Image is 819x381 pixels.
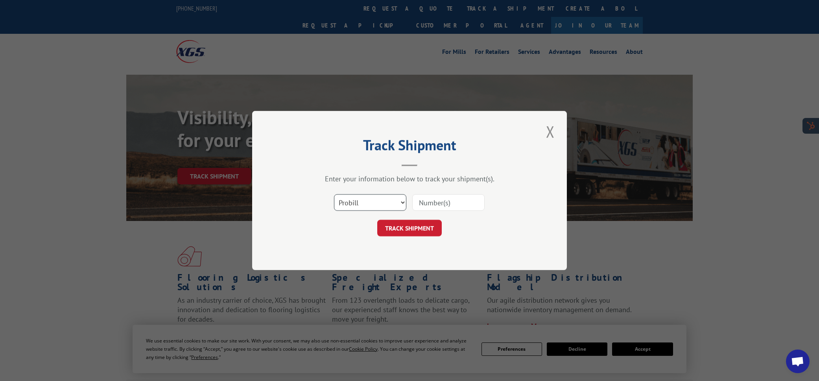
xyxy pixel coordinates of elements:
[544,121,557,142] button: Close modal
[291,140,528,155] h2: Track Shipment
[786,350,810,373] a: Open chat
[377,220,442,236] button: TRACK SHIPMENT
[412,194,485,211] input: Number(s)
[291,174,528,183] div: Enter your information below to track your shipment(s).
